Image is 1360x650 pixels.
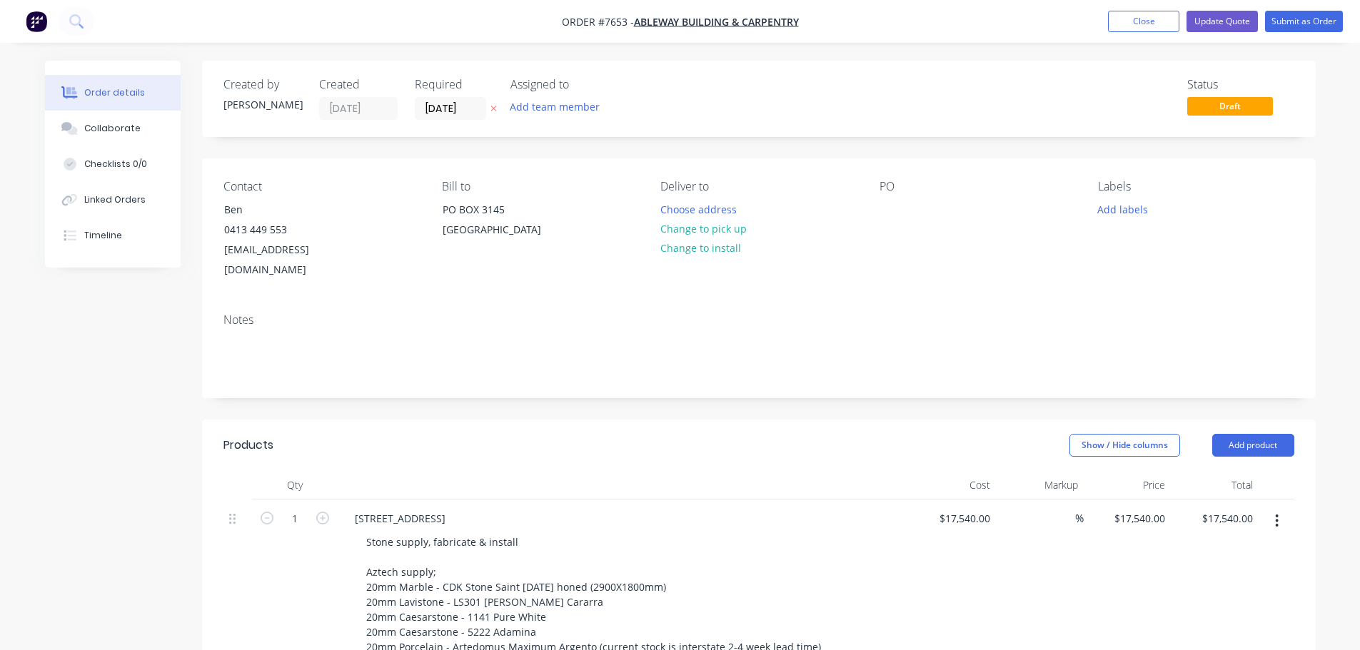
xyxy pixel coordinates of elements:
[1187,78,1294,91] div: Status
[343,508,457,529] div: [STREET_ADDRESS]
[1090,199,1156,218] button: Add labels
[45,218,181,253] button: Timeline
[415,78,493,91] div: Required
[1212,434,1294,457] button: Add product
[562,15,634,29] span: Order #7653 -
[84,86,145,99] div: Order details
[223,97,302,112] div: [PERSON_NAME]
[45,111,181,146] button: Collaborate
[443,200,561,220] div: PO BOX 3145
[502,97,607,116] button: Add team member
[1108,11,1179,32] button: Close
[660,180,856,193] div: Deliver to
[26,11,47,32] img: Factory
[84,193,146,206] div: Linked Orders
[45,75,181,111] button: Order details
[224,220,343,240] div: 0413 449 553
[510,78,653,91] div: Assigned to
[212,199,355,280] div: Ben0413 449 553[EMAIL_ADDRESS][DOMAIN_NAME]
[84,122,141,135] div: Collaborate
[223,78,302,91] div: Created by
[1187,11,1258,32] button: Update Quote
[653,199,744,218] button: Choose address
[224,240,343,280] div: [EMAIL_ADDRESS][DOMAIN_NAME]
[223,180,419,193] div: Contact
[1098,180,1294,193] div: Labels
[442,180,638,193] div: Bill to
[909,471,997,499] div: Cost
[996,471,1084,499] div: Markup
[1084,471,1172,499] div: Price
[653,219,754,238] button: Change to pick up
[653,238,748,258] button: Change to install
[1069,434,1180,457] button: Show / Hide columns
[45,146,181,182] button: Checklists 0/0
[84,229,122,242] div: Timeline
[634,15,799,29] a: Ableway Building & Carpentry
[443,220,561,240] div: [GEOGRAPHIC_DATA]
[1075,510,1084,527] span: %
[223,313,1294,327] div: Notes
[880,180,1075,193] div: PO
[510,97,608,116] button: Add team member
[252,471,338,499] div: Qty
[1187,97,1273,115] span: Draft
[45,182,181,218] button: Linked Orders
[430,199,573,245] div: PO BOX 3145[GEOGRAPHIC_DATA]
[1171,471,1259,499] div: Total
[319,78,398,91] div: Created
[224,200,343,220] div: Ben
[84,158,147,171] div: Checklists 0/0
[223,437,273,454] div: Products
[1265,11,1343,32] button: Submit as Order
